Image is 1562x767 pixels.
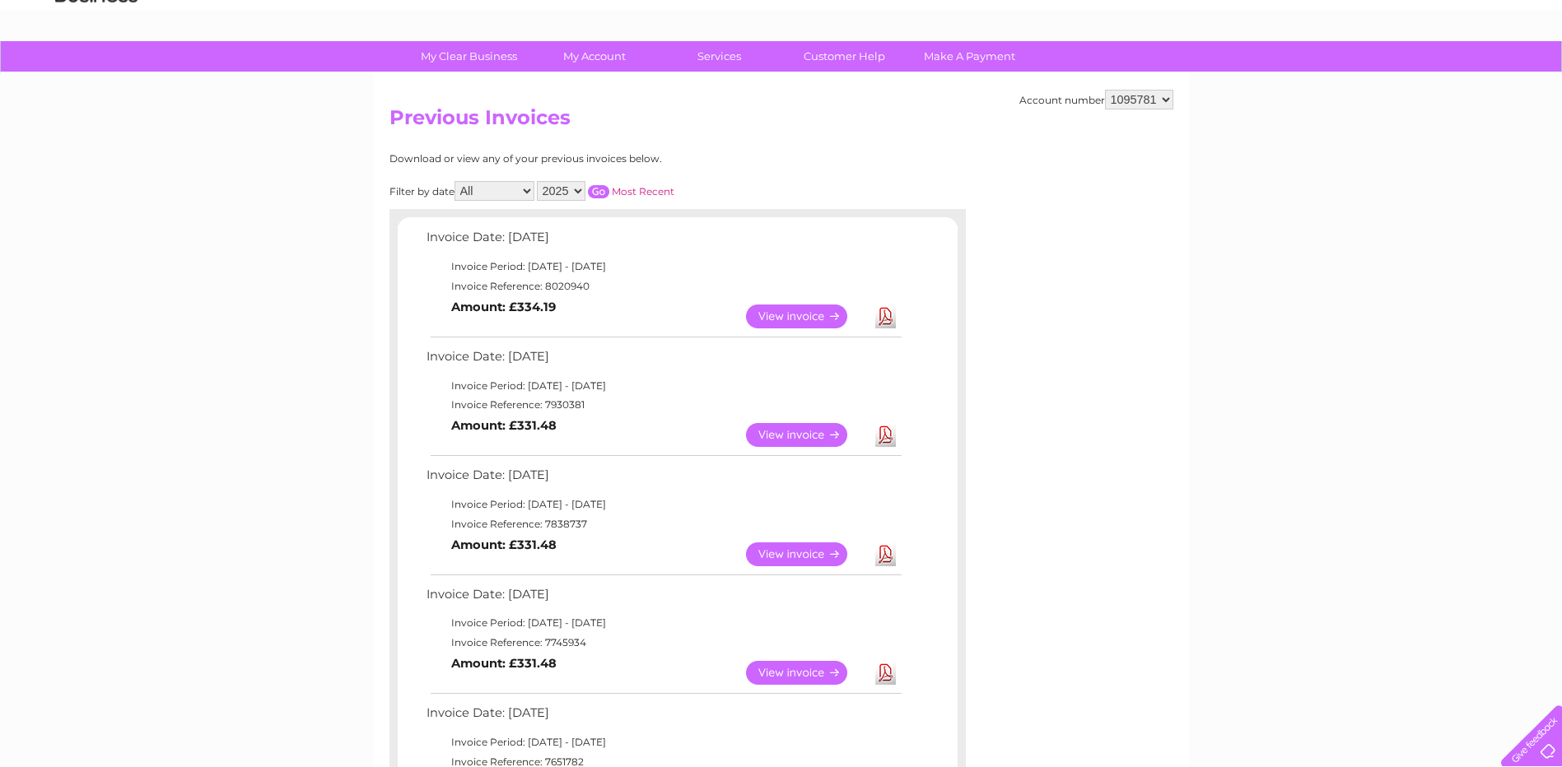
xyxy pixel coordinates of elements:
[1359,70,1409,82] a: Telecoms
[746,661,867,685] a: View
[746,542,867,566] a: View
[422,514,904,534] td: Invoice Reference: 7838737
[1252,8,1365,29] a: 0333 014 3131
[651,41,787,72] a: Services
[746,304,867,328] a: View
[875,661,896,685] a: Download
[422,376,904,396] td: Invoice Period: [DATE] - [DATE]
[422,495,904,514] td: Invoice Period: [DATE] - [DATE]
[1452,70,1493,82] a: Contact
[875,304,896,328] a: Download
[612,185,674,198] a: Most Recent
[54,43,138,93] img: logo.png
[526,41,662,72] a: My Account
[422,702,904,732] td: Invoice Date: [DATE]
[451,656,557,671] b: Amount: £331.48
[1019,90,1173,109] div: Account number
[389,106,1173,137] h2: Previous Invoices
[875,423,896,447] a: Download
[1313,70,1350,82] a: Energy
[422,464,904,495] td: Invoice Date: [DATE]
[1508,70,1546,82] a: Log out
[401,41,537,72] a: My Clear Business
[422,395,904,415] td: Invoice Reference: 7930381
[875,542,896,566] a: Download
[902,41,1037,72] a: Make A Payment
[451,537,557,552] b: Amount: £331.48
[1419,70,1443,82] a: Blog
[776,41,912,72] a: Customer Help
[389,153,822,165] div: Download or view any of your previous invoices below.
[422,613,904,633] td: Invoice Period: [DATE] - [DATE]
[422,257,904,277] td: Invoice Period: [DATE] - [DATE]
[389,181,822,201] div: Filter by date
[422,732,904,752] td: Invoice Period: [DATE] - [DATE]
[451,418,557,433] b: Amount: £331.48
[422,277,904,296] td: Invoice Reference: 8020940
[746,423,867,447] a: View
[422,633,904,653] td: Invoice Reference: 7745934
[422,583,904,614] td: Invoice Date: [DATE]
[1272,70,1303,82] a: Water
[393,9,1171,80] div: Clear Business is a trading name of Verastar Limited (registered in [GEOGRAPHIC_DATA] No. 3667643...
[422,346,904,376] td: Invoice Date: [DATE]
[422,226,904,257] td: Invoice Date: [DATE]
[451,300,556,314] b: Amount: £334.19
